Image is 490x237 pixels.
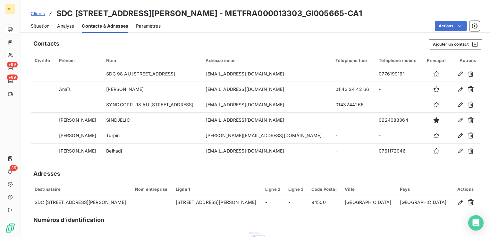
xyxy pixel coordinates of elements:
td: SDC 98 AU [STREET_ADDRESS] [102,66,202,82]
td: [PERSON_NAME] [102,82,202,97]
td: 01 43 24 42 66 [332,82,375,97]
h3: SDC [STREET_ADDRESS][PERSON_NAME] - METFRA000013303_GI005665-CA1 [56,8,362,19]
div: Civilité [35,58,51,63]
td: [EMAIL_ADDRESS][DOMAIN_NAME] [202,143,332,159]
td: - [284,195,308,210]
td: 0776199161 [375,66,422,82]
h5: Numéros d’identification [33,215,105,224]
td: [EMAIL_ADDRESS][DOMAIN_NAME] [202,112,332,128]
div: Code Postal [311,187,337,192]
span: Clients [31,11,45,16]
span: +99 [7,62,18,67]
div: Téléphone mobile [379,58,418,63]
div: Téléphone fixe [335,58,371,63]
td: 94500 [308,195,341,210]
span: Contacts & Adresses [82,23,128,29]
div: Ligne 1 [176,187,258,192]
td: - [375,82,422,97]
button: Actions [435,21,467,31]
span: 35 [10,165,18,171]
button: Ajouter un contact [429,39,482,49]
h5: Contacts [33,39,59,48]
span: +99 [7,75,18,80]
span: Situation [31,23,49,29]
td: [STREET_ADDRESS][PERSON_NAME] [172,195,261,210]
td: [EMAIL_ADDRESS][DOMAIN_NAME] [202,82,332,97]
h5: Adresses [33,169,60,178]
td: [EMAIL_ADDRESS][DOMAIN_NAME] [202,97,332,112]
div: Principal [426,58,446,63]
td: - [332,128,375,143]
td: SINDJELIC [102,112,202,128]
td: - [375,128,422,143]
td: [GEOGRAPHIC_DATA] [396,195,451,210]
td: [PERSON_NAME] [55,112,103,128]
div: Ville [345,187,392,192]
td: - [332,143,375,159]
td: [EMAIL_ADDRESS][DOMAIN_NAME] [202,66,332,82]
div: Ligne 2 [265,187,281,192]
div: ME [5,4,15,14]
td: - [375,97,422,112]
img: Logo LeanPay [5,223,15,233]
td: [PERSON_NAME] [55,128,103,143]
td: 0761172046 [375,143,422,159]
td: 0143244266 [332,97,375,112]
td: SDC [STREET_ADDRESS][PERSON_NAME] [31,195,131,210]
td: Belhadj [102,143,202,159]
td: 0624083364 [375,112,422,128]
a: Clients [31,10,45,17]
div: Actions [454,58,476,63]
span: Paramètres [136,23,161,29]
div: Destinataire [35,187,127,192]
td: - [261,195,284,210]
div: Prénom [59,58,99,63]
div: Nom [106,58,198,63]
div: Open Intercom Messenger [468,215,484,231]
div: Pays [400,187,447,192]
td: Anaïs [55,82,103,97]
td: SYND.COPR. 98 AU [STREET_ADDRESS] [102,97,202,112]
div: Nom entreprise [135,187,168,192]
td: [PERSON_NAME][EMAIL_ADDRESS][DOMAIN_NAME] [202,128,332,143]
td: Turpin [102,128,202,143]
span: Analyse [57,23,74,29]
div: Adresse email [206,58,328,63]
td: [GEOGRAPHIC_DATA] [341,195,396,210]
div: Ligne 3 [288,187,304,192]
div: Actions [455,187,476,192]
td: [PERSON_NAME] [55,143,103,159]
